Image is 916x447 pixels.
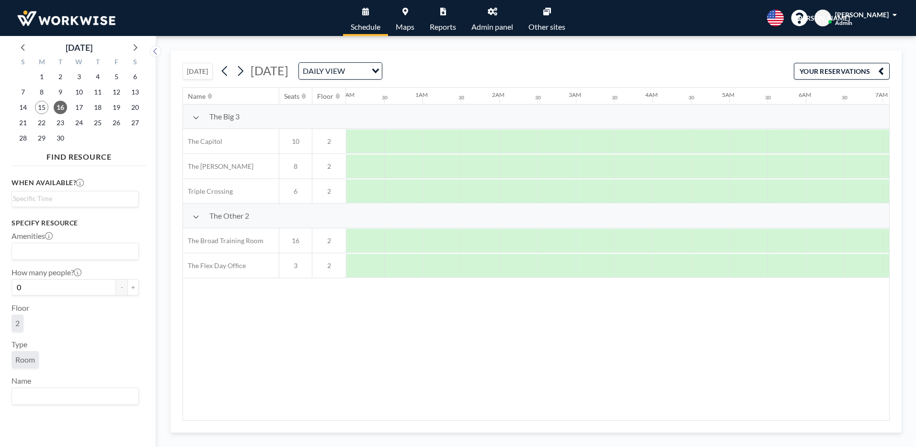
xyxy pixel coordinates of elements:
span: The Broad Training Room [183,236,263,245]
div: 12AM [339,91,355,98]
span: Monday, September 29, 2025 [35,131,48,145]
div: M [33,57,51,69]
span: Thursday, September 11, 2025 [91,85,104,99]
span: Triple Crossing [183,187,233,196]
input: Search for option [13,390,133,402]
span: Thursday, September 25, 2025 [91,116,104,129]
span: Saturday, September 13, 2025 [128,85,142,99]
input: Search for option [348,65,366,77]
div: S [126,57,144,69]
div: 30 [382,94,388,101]
input: Search for option [13,245,133,258]
label: Name [11,376,31,386]
span: Wednesday, September 3, 2025 [72,70,86,83]
span: Maps [396,23,414,31]
span: Monday, September 22, 2025 [35,116,48,129]
span: 8 [279,162,312,171]
h3: Specify resource [11,219,139,227]
span: Admin panel [471,23,513,31]
span: 2 [312,261,346,270]
div: 30 [458,94,464,101]
span: Monday, September 8, 2025 [35,85,48,99]
span: Tuesday, September 9, 2025 [54,85,67,99]
div: Search for option [12,243,138,259]
div: Floor [317,92,333,101]
span: Wednesday, September 17, 2025 [72,101,86,114]
span: Friday, September 5, 2025 [110,70,123,83]
span: Friday, September 12, 2025 [110,85,123,99]
span: Wednesday, September 10, 2025 [72,85,86,99]
span: Sunday, September 28, 2025 [16,131,30,145]
span: 2 [312,137,346,146]
span: Schedule [351,23,380,31]
div: 30 [842,94,847,101]
div: 30 [535,94,541,101]
div: 7AM [875,91,888,98]
span: 2 [312,162,346,171]
span: 3 [279,261,312,270]
label: Type [11,340,27,349]
label: Amenities [11,231,53,241]
span: The Other 2 [209,211,249,221]
div: Search for option [12,191,138,206]
span: Reports [430,23,456,31]
span: Friday, September 26, 2025 [110,116,123,129]
div: 1AM [415,91,428,98]
span: 2 [312,236,346,245]
div: 30 [765,94,771,101]
div: 2AM [492,91,504,98]
div: 6AM [799,91,811,98]
div: 3AM [569,91,581,98]
span: The Big 3 [209,112,240,121]
div: 5AM [722,91,734,98]
span: [PERSON_NAME] [796,14,850,23]
div: Name [188,92,206,101]
span: Sunday, September 7, 2025 [16,85,30,99]
div: 4AM [645,91,658,98]
span: Sunday, September 21, 2025 [16,116,30,129]
span: DAILY VIEW [301,65,347,77]
div: 30 [688,94,694,101]
span: Admin [835,19,852,26]
label: How many people? [11,268,81,277]
div: [DATE] [66,41,92,54]
span: The [PERSON_NAME] [183,162,253,171]
input: Search for option [13,193,133,204]
span: Friday, September 19, 2025 [110,101,123,114]
div: W [70,57,89,69]
button: + [127,279,139,295]
span: Other sites [528,23,565,31]
span: Thursday, September 4, 2025 [91,70,104,83]
div: Search for option [12,388,138,404]
span: 2 [312,187,346,196]
div: 30 [612,94,618,101]
div: Seats [284,92,299,101]
span: Monday, September 15, 2025 [35,101,48,114]
span: 6 [279,187,312,196]
span: Thursday, September 18, 2025 [91,101,104,114]
span: 2 [15,318,20,328]
div: F [107,57,126,69]
span: 16 [279,236,312,245]
label: Floor [11,303,29,313]
span: Tuesday, September 2, 2025 [54,70,67,83]
span: Room [15,355,35,365]
div: S [14,57,33,69]
span: [PERSON_NAME] [835,11,889,19]
div: T [88,57,107,69]
span: Saturday, September 27, 2025 [128,116,142,129]
span: Saturday, September 6, 2025 [128,70,142,83]
span: 10 [279,137,312,146]
button: [DATE] [183,63,213,80]
img: organization-logo [15,9,117,28]
span: Saturday, September 20, 2025 [128,101,142,114]
span: Tuesday, September 30, 2025 [54,131,67,145]
h4: FIND RESOURCE [11,148,147,162]
span: [DATE] [251,63,288,78]
span: The Flex Day Office [183,261,246,270]
span: Sunday, September 14, 2025 [16,101,30,114]
span: Monday, September 1, 2025 [35,70,48,83]
span: The Capitol [183,137,222,146]
span: Tuesday, September 16, 2025 [54,101,67,114]
button: YOUR RESERVATIONS [794,63,890,80]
